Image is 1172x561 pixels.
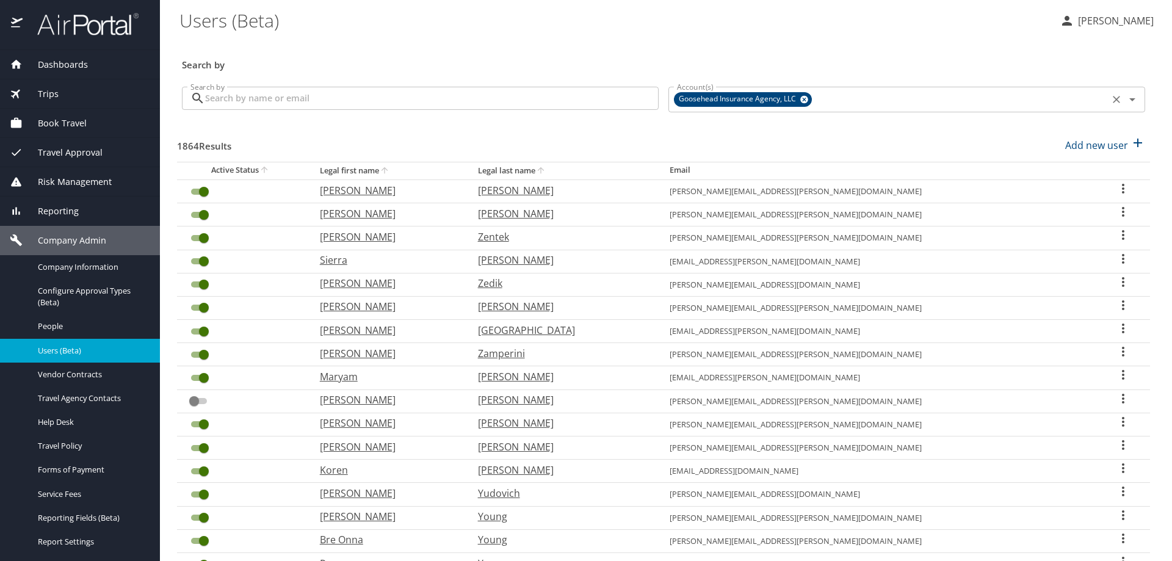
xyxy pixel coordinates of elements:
p: Koren [320,463,454,477]
span: Company Information [38,261,145,273]
p: [PERSON_NAME] [478,253,645,267]
td: [PERSON_NAME][EMAIL_ADDRESS][PERSON_NAME][DOMAIN_NAME] [660,436,1096,460]
td: [EMAIL_ADDRESS][PERSON_NAME][DOMAIN_NAME] [660,320,1096,343]
span: Company Admin [23,234,106,247]
h3: 1864 Results [177,132,231,153]
p: Maryam [320,369,454,384]
p: [PERSON_NAME] [320,486,454,501]
button: Add new user [1060,132,1150,159]
p: Young [478,509,645,524]
p: Young [478,532,645,547]
p: [PERSON_NAME] [320,346,454,361]
td: [PERSON_NAME][EMAIL_ADDRESS][PERSON_NAME][DOMAIN_NAME] [660,203,1096,226]
p: [PERSON_NAME] [320,230,454,244]
span: Risk Management [23,175,112,189]
p: [PERSON_NAME] [478,393,645,407]
p: [PERSON_NAME] [320,276,454,291]
span: Configure Approval Types (Beta) [38,285,145,308]
span: Report Settings [38,536,145,548]
td: [EMAIL_ADDRESS][PERSON_NAME][DOMAIN_NAME] [660,250,1096,273]
p: [PERSON_NAME] [320,509,454,524]
td: [PERSON_NAME][EMAIL_ADDRESS][PERSON_NAME][DOMAIN_NAME] [660,343,1096,366]
p: [PERSON_NAME] [1074,13,1154,28]
th: Legal last name [468,162,660,179]
p: [PERSON_NAME] [478,440,645,454]
span: Travel Policy [38,440,145,452]
p: Zentek [478,230,645,244]
td: [PERSON_NAME][EMAIL_ADDRESS][PERSON_NAME][DOMAIN_NAME] [660,296,1096,319]
p: [PERSON_NAME] [478,463,645,477]
p: [PERSON_NAME] [320,299,454,314]
th: Email [660,162,1096,179]
span: Travel Agency Contacts [38,393,145,404]
td: [EMAIL_ADDRESS][DOMAIN_NAME] [660,460,1096,483]
span: Vendor Contracts [38,369,145,380]
p: Zedik [478,276,645,291]
span: Book Travel [23,117,87,130]
span: People [38,320,145,332]
button: sort [259,165,271,176]
p: [PERSON_NAME] [478,299,645,314]
span: Users (Beta) [38,345,145,357]
span: Service Fees [38,488,145,500]
p: [PERSON_NAME] [478,416,645,430]
div: Goosehead Insurance Agency, LLC [674,92,812,107]
p: [GEOGRAPHIC_DATA] [478,323,645,338]
button: sort [379,165,391,177]
h1: Users (Beta) [179,1,1050,39]
th: Legal first name [310,162,468,179]
h3: Search by [182,51,1145,72]
p: [PERSON_NAME] [478,369,645,384]
span: Reporting [23,204,79,218]
p: [PERSON_NAME] [320,183,454,198]
p: Sierra [320,253,454,267]
span: Dashboards [23,58,88,71]
p: Zamperini [478,346,645,361]
p: [PERSON_NAME] [320,393,454,407]
p: Bre Onna [320,532,454,547]
span: Reporting Fields (Beta) [38,512,145,524]
td: [PERSON_NAME][EMAIL_ADDRESS][PERSON_NAME][DOMAIN_NAME] [660,389,1096,413]
td: [PERSON_NAME][EMAIL_ADDRESS][DOMAIN_NAME] [660,273,1096,296]
td: [PERSON_NAME][EMAIL_ADDRESS][PERSON_NAME][DOMAIN_NAME] [660,179,1096,203]
p: [PERSON_NAME] [320,206,454,221]
p: [PERSON_NAME] [320,440,454,454]
td: [EMAIL_ADDRESS][PERSON_NAME][DOMAIN_NAME] [660,366,1096,389]
button: sort [535,165,548,177]
p: Add new user [1065,138,1128,153]
td: [PERSON_NAME][EMAIL_ADDRESS][PERSON_NAME][DOMAIN_NAME] [660,506,1096,529]
th: Active Status [177,162,310,179]
img: icon-airportal.png [11,12,24,36]
span: Goosehead Insurance Agency, LLC [674,93,803,106]
button: Open [1124,91,1141,108]
p: [PERSON_NAME] [478,206,645,221]
p: [PERSON_NAME] [478,183,645,198]
input: Search by name or email [205,87,659,110]
span: Travel Approval [23,146,103,159]
td: [PERSON_NAME][EMAIL_ADDRESS][PERSON_NAME][DOMAIN_NAME] [660,226,1096,250]
button: Clear [1108,91,1125,108]
td: [PERSON_NAME][EMAIL_ADDRESS][DOMAIN_NAME] [660,483,1096,506]
span: Trips [23,87,59,101]
td: [PERSON_NAME][EMAIL_ADDRESS][PERSON_NAME][DOMAIN_NAME] [660,529,1096,552]
span: Help Desk [38,416,145,428]
button: [PERSON_NAME] [1055,10,1159,32]
img: airportal-logo.png [24,12,139,36]
p: Yudovich [478,486,645,501]
td: [PERSON_NAME][EMAIL_ADDRESS][PERSON_NAME][DOMAIN_NAME] [660,413,1096,436]
p: [PERSON_NAME] [320,323,454,338]
span: Forms of Payment [38,464,145,476]
p: [PERSON_NAME] [320,416,454,430]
